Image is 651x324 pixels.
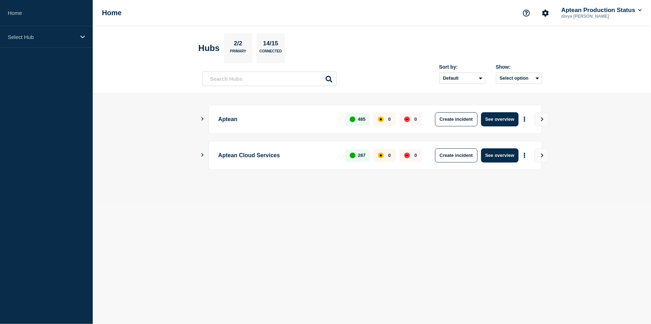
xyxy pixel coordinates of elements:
[535,148,549,163] button: View
[519,6,534,21] button: Support
[199,43,220,53] h2: Hubs
[102,9,122,17] h1: Home
[230,49,246,57] p: Primary
[481,148,519,163] button: See overview
[535,112,549,126] button: View
[259,49,282,57] p: Connected
[218,148,338,163] p: Aptean Cloud Services
[350,116,355,122] div: up
[538,6,553,21] button: Account settings
[481,112,519,126] button: See overview
[520,113,529,126] button: More actions
[520,149,529,162] button: More actions
[435,112,478,126] button: Create incident
[350,153,355,158] div: up
[202,72,337,86] input: Search Hubs
[496,64,542,70] div: Show:
[8,34,76,40] p: Select Hub
[560,7,643,14] button: Aptean Production Status
[378,116,384,122] div: affected
[415,153,417,158] p: 0
[435,148,478,163] button: Create incident
[560,14,634,19] p: divya [PERSON_NAME]
[404,153,410,158] div: down
[261,40,281,49] p: 14/15
[439,64,485,70] div: Sort by:
[218,112,338,126] p: Aptean
[388,116,391,122] p: 0
[358,116,366,122] p: 485
[358,153,366,158] p: 287
[415,116,417,122] p: 0
[388,153,391,158] p: 0
[404,116,410,122] div: down
[439,73,485,84] select: Sort by
[201,116,204,122] button: Show Connected Hubs
[201,153,204,158] button: Show Connected Hubs
[231,40,245,49] p: 2/2
[378,153,384,158] div: affected
[496,73,542,84] button: Select option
